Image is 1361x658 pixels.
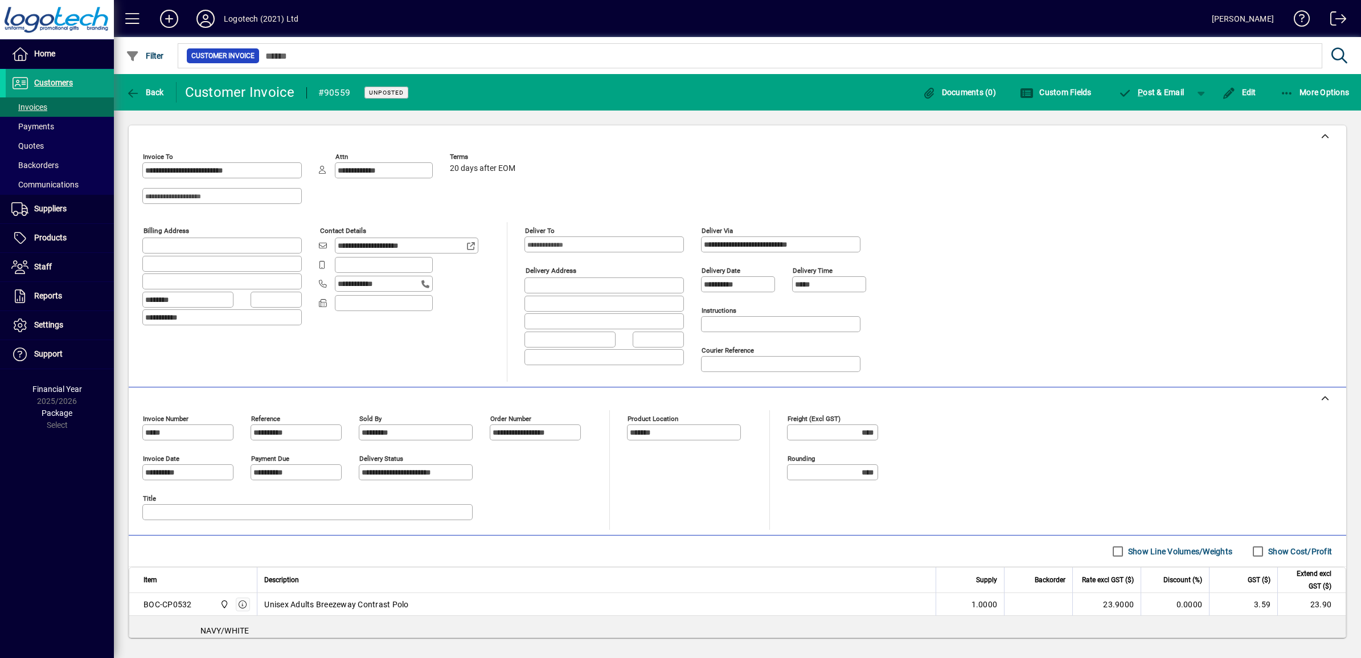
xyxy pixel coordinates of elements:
[525,227,555,235] mat-label: Deliver To
[1118,88,1184,97] span: ost & Email
[490,415,531,423] mat-label: Order number
[6,282,114,310] a: Reports
[702,306,736,314] mat-label: Instructions
[6,117,114,136] a: Payments
[369,89,404,96] span: Unposted
[1126,546,1232,557] label: Show Line Volumes/Weights
[1285,567,1331,592] span: Extend excl GST ($)
[788,415,841,423] mat-label: Freight (excl GST)
[318,84,351,102] div: #90559
[6,224,114,252] a: Products
[251,455,289,463] mat-label: Payment due
[1266,546,1332,557] label: Show Cost/Profit
[123,46,167,66] button: Filter
[359,415,382,423] mat-label: Sold by
[450,164,515,173] span: 20 days after EOM
[32,385,82,394] span: Financial Year
[34,262,52,271] span: Staff
[11,103,47,112] span: Invoices
[217,598,230,611] span: Central
[6,97,114,117] a: Invoices
[34,349,63,358] span: Support
[251,415,280,423] mat-label: Reference
[1163,574,1202,586] span: Discount (%)
[34,78,73,87] span: Customers
[702,267,740,275] mat-label: Delivery date
[6,311,114,340] a: Settings
[151,9,187,29] button: Add
[1080,599,1134,610] div: 23.9000
[191,50,255,62] span: Customer Invoice
[34,291,62,300] span: Reports
[788,455,815,463] mat-label: Rounding
[123,82,167,103] button: Back
[1277,593,1346,616] td: 23.90
[143,455,179,463] mat-label: Invoice date
[11,161,59,170] span: Backorders
[6,136,114,156] a: Quotes
[126,88,164,97] span: Back
[143,494,156,502] mat-label: Title
[1222,88,1256,97] span: Edit
[143,153,173,161] mat-label: Invoice To
[702,346,754,354] mat-label: Courier Reference
[34,204,67,213] span: Suppliers
[1280,88,1350,97] span: More Options
[335,153,348,161] mat-label: Attn
[6,253,114,281] a: Staff
[143,415,188,423] mat-label: Invoice number
[1035,574,1065,586] span: Backorder
[1020,88,1092,97] span: Custom Fields
[114,82,177,103] app-page-header-button: Back
[359,455,403,463] mat-label: Delivery status
[1141,593,1209,616] td: 0.0000
[11,122,54,131] span: Payments
[971,599,998,610] span: 1.0000
[1277,82,1352,103] button: More Options
[919,82,999,103] button: Documents (0)
[6,156,114,175] a: Backorders
[6,195,114,223] a: Suppliers
[976,574,997,586] span: Supply
[450,153,518,161] span: Terms
[1285,2,1310,39] a: Knowledge Base
[1219,82,1259,103] button: Edit
[34,233,67,242] span: Products
[187,9,224,29] button: Profile
[793,267,833,275] mat-label: Delivery time
[34,320,63,329] span: Settings
[1082,574,1134,586] span: Rate excl GST ($)
[42,408,72,418] span: Package
[185,83,295,101] div: Customer Invoice
[11,141,44,150] span: Quotes
[1113,82,1190,103] button: Post & Email
[6,340,114,369] a: Support
[1209,593,1277,616] td: 3.59
[1322,2,1347,39] a: Logout
[144,574,157,586] span: Item
[144,599,192,610] div: BOC-CP0532
[34,49,55,58] span: Home
[6,40,114,68] a: Home
[6,175,114,194] a: Communications
[224,10,298,28] div: Logotech (2021) Ltd
[264,574,299,586] span: Description
[129,616,1346,657] div: NAVY/WHITE 1 x size XL
[702,227,733,235] mat-label: Deliver via
[264,599,408,610] span: Unisex Adults Breezeway Contrast Polo
[11,180,79,189] span: Communications
[1138,88,1143,97] span: P
[922,88,996,97] span: Documents (0)
[1248,574,1270,586] span: GST ($)
[1212,10,1274,28] div: [PERSON_NAME]
[1017,82,1094,103] button: Custom Fields
[126,51,164,60] span: Filter
[628,415,678,423] mat-label: Product location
